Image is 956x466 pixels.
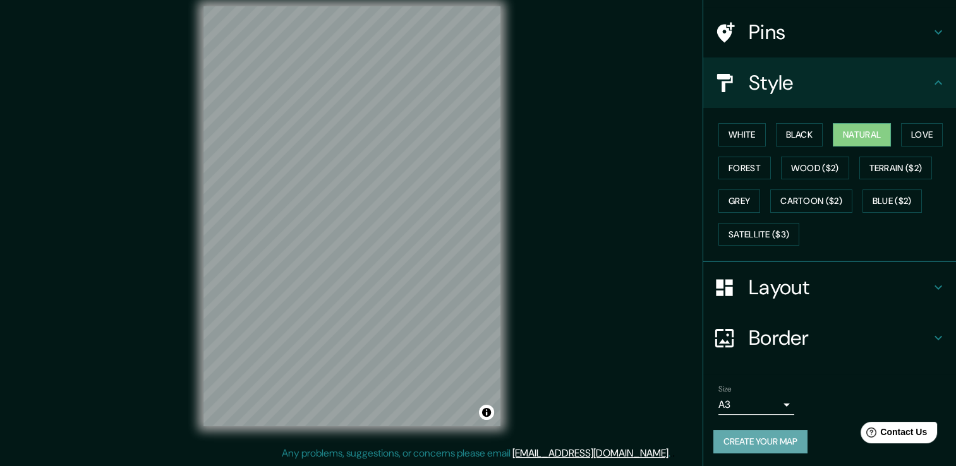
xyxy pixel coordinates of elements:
button: Create your map [713,430,808,453]
button: Forest [718,157,771,180]
button: Black [776,123,823,146]
iframe: Help widget launcher [844,417,942,452]
div: . [672,446,675,461]
button: Love [901,123,943,146]
button: Terrain ($2) [859,157,933,180]
h4: Border [749,325,931,350]
label: Size [718,384,732,395]
canvas: Map [203,6,500,426]
div: Pins [703,7,956,57]
button: White [718,123,766,146]
h4: Pins [749,20,931,45]
button: Grey [718,189,760,213]
h4: Layout [749,275,931,300]
button: Natural [833,123,891,146]
div: Style [703,57,956,108]
button: Satellite ($3) [718,223,799,246]
div: Border [703,313,956,363]
div: . [670,446,672,461]
p: Any problems, suggestions, or concerns please email . [282,446,670,461]
button: Toggle attribution [479,405,494,420]
button: Cartoon ($2) [770,189,852,213]
a: [EMAIL_ADDRESS][DOMAIN_NAME] [512,446,669,460]
button: Blue ($2) [862,189,922,213]
button: Wood ($2) [781,157,849,180]
div: A3 [718,395,794,415]
div: Layout [703,262,956,313]
h4: Style [749,70,931,95]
